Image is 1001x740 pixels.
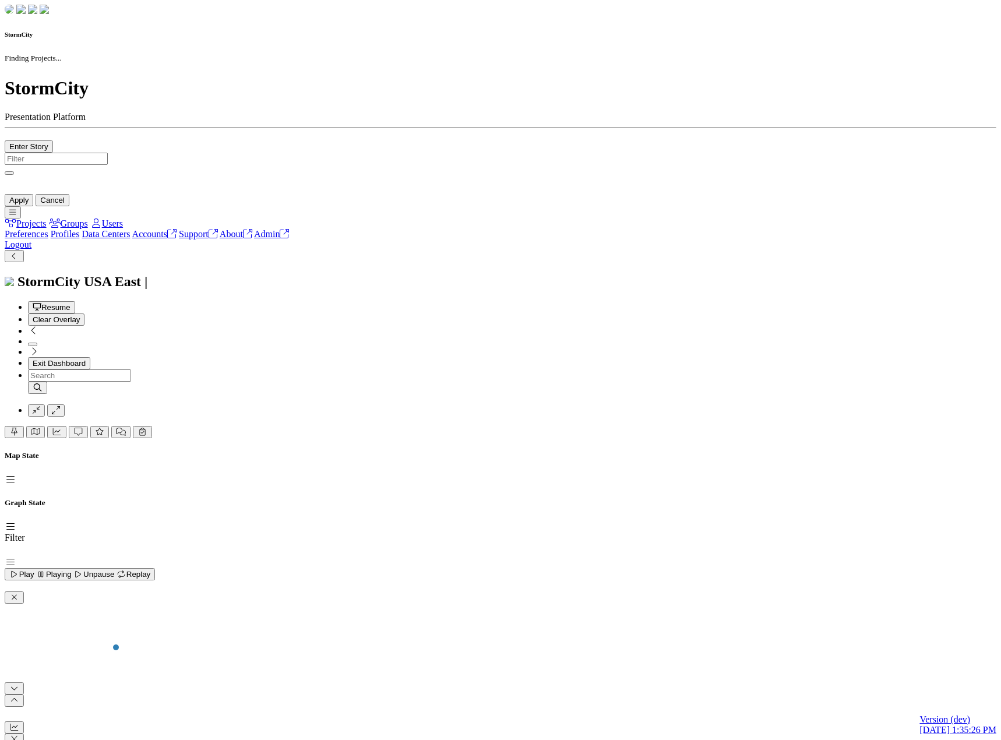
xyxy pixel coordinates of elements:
button: Clear Overlay [28,313,84,326]
input: Filter [5,153,108,165]
span: USA East [84,274,141,289]
a: Profiles [51,229,80,239]
label: Filter [5,533,25,542]
a: About [220,229,252,239]
span: Replay [117,570,150,579]
h6: StormCity [5,31,996,38]
span: Presentation Platform [5,112,86,122]
button: Resume [28,301,75,313]
button: Cancel [36,194,69,206]
span: StormCity [17,274,80,289]
span: [DATE] 1:35:26 PM [919,725,996,735]
a: Groups [49,219,88,228]
small: Finding Projects... [5,54,62,62]
img: chi-fish-down.png [5,5,14,14]
span: Unpause [73,570,114,579]
span: Play [9,570,34,579]
button: Apply [5,194,33,206]
h1: StormCity [5,77,996,99]
a: Projects [5,219,47,228]
button: Exit Dashboard [28,357,90,369]
a: Version (dev) [DATE] 1:35:26 PM [919,714,996,735]
a: Preferences [5,229,48,239]
a: Logout [5,239,31,249]
a: Support [179,229,218,239]
span: | [144,274,147,289]
button: Play Playing Unpause Replay [5,568,155,580]
img: chi-fish-down.png [16,5,26,14]
a: Admin [254,229,289,239]
h5: Map State [5,451,996,460]
h5: Graph State [5,498,996,508]
img: chi-fish-up.png [28,5,37,14]
img: chi-fish-icon.svg [5,277,14,286]
a: Users [90,219,123,228]
button: Enter Story [5,140,53,153]
input: Search [28,369,131,382]
span: Playing [36,570,71,579]
img: chi-fish-blink.png [40,5,49,14]
a: Data Centers [82,229,130,239]
a: Accounts [132,229,177,239]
